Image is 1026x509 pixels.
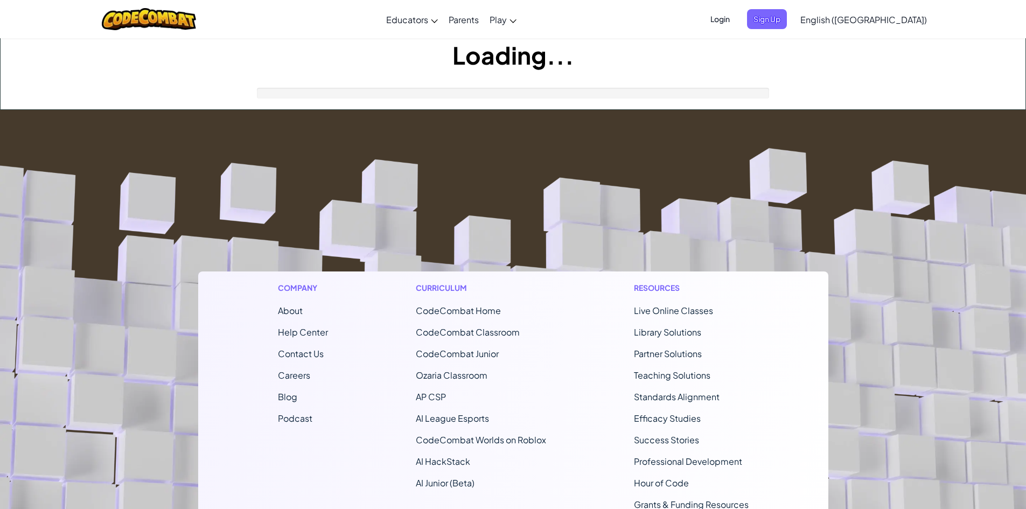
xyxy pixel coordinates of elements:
a: Standards Alignment [634,391,720,402]
span: Contact Us [278,348,324,359]
span: English ([GEOGRAPHIC_DATA]) [800,14,927,25]
a: Efficacy Studies [634,413,701,424]
a: Help Center [278,326,328,338]
a: About [278,305,303,316]
a: Professional Development [634,456,742,467]
a: AI League Esports [416,413,489,424]
a: Podcast [278,413,312,424]
a: Teaching Solutions [634,369,710,381]
a: English ([GEOGRAPHIC_DATA]) [795,5,932,34]
button: Login [704,9,736,29]
span: Educators [386,14,428,25]
a: Blog [278,391,297,402]
a: Live Online Classes [634,305,713,316]
a: Partner Solutions [634,348,702,359]
span: Play [490,14,507,25]
h1: Resources [634,282,749,294]
a: AI HackStack [416,456,470,467]
a: Careers [278,369,310,381]
a: CodeCombat Junior [416,348,499,359]
a: Play [484,5,522,34]
span: CodeCombat Home [416,305,501,316]
button: Sign Up [747,9,787,29]
a: Educators [381,5,443,34]
a: Success Stories [634,434,699,445]
img: CodeCombat logo [102,8,196,30]
h1: Loading... [1,38,1025,72]
a: Ozaria Classroom [416,369,487,381]
a: Hour of Code [634,477,689,489]
h1: Company [278,282,328,294]
a: CodeCombat Classroom [416,326,520,338]
a: AI Junior (Beta) [416,477,474,489]
a: AP CSP [416,391,446,402]
a: Library Solutions [634,326,701,338]
a: CodeCombat Worlds on Roblox [416,434,546,445]
h1: Curriculum [416,282,546,294]
a: Parents [443,5,484,34]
